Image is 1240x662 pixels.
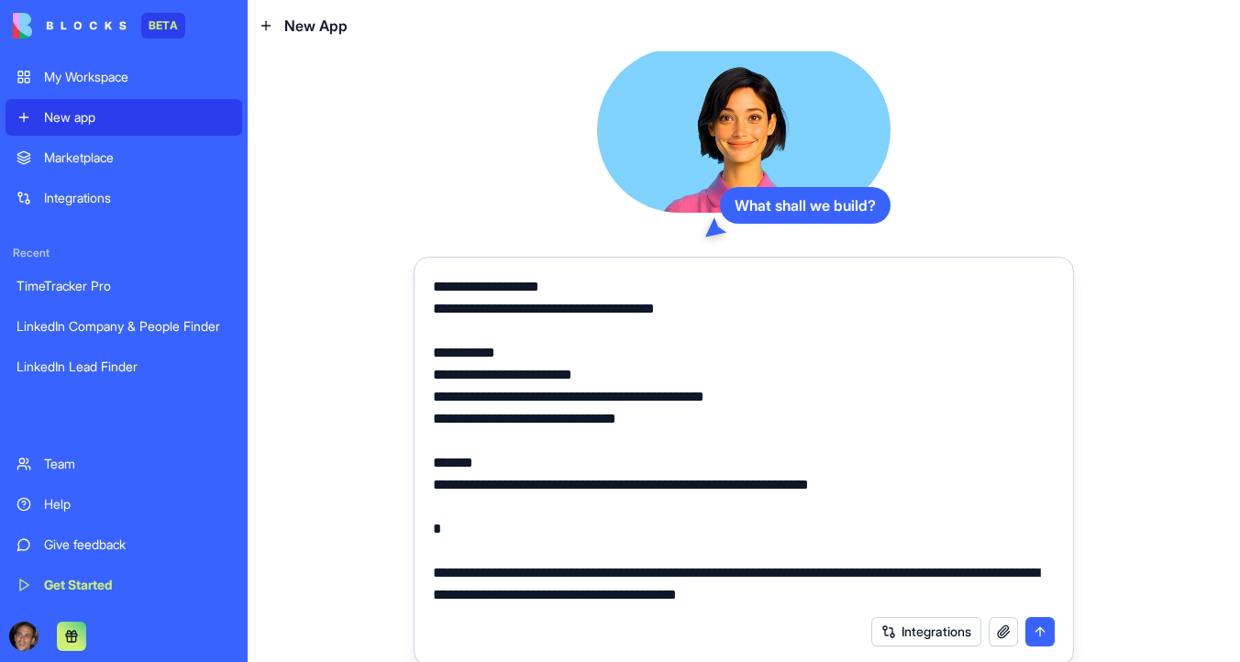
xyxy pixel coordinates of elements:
[6,99,242,136] a: New app
[44,495,231,513] div: Help
[44,455,231,473] div: Team
[44,576,231,594] div: Get Started
[6,59,242,95] a: My Workspace
[6,139,242,176] a: Marketplace
[6,486,242,523] a: Help
[9,622,39,651] img: ACg8ocKwlY-G7EnJG7p3bnYwdp_RyFFHyn9MlwQjYsG_56ZlydI1TXjL_Q=s96-c
[6,308,242,345] a: LinkedIn Company & People Finder
[13,13,127,39] img: logo
[17,358,231,376] div: LinkedIn Lead Finder
[720,187,891,224] div: What shall we build?
[6,268,242,304] a: TimeTracker Pro
[6,446,242,482] a: Team
[44,189,231,207] div: Integrations
[6,526,242,563] a: Give feedback
[871,617,981,646] button: Integrations
[17,277,231,295] div: TimeTracker Pro
[13,13,185,39] a: BETA
[6,246,242,260] span: Recent
[6,348,242,385] a: LinkedIn Lead Finder
[44,68,231,86] div: My Workspace
[44,535,231,554] div: Give feedback
[6,180,242,216] a: Integrations
[17,317,231,336] div: LinkedIn Company & People Finder
[284,15,348,37] span: New App
[44,149,231,167] div: Marketplace
[141,13,185,39] div: BETA
[44,108,231,127] div: New app
[6,567,242,603] a: Get Started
